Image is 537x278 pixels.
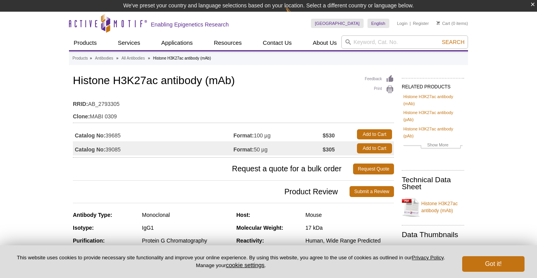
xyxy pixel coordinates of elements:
a: Resources [209,35,247,50]
strong: Purification: [73,238,105,244]
td: 39685 [73,127,233,141]
strong: Reactivity: [237,238,264,244]
button: cookie settings [226,262,265,268]
img: Change Here [285,6,306,24]
div: Monoclonal [142,211,230,218]
a: Products [69,35,101,50]
div: Human, Wide Range Predicted [306,237,394,244]
a: Login [397,21,408,26]
input: Keyword, Cat. No. [341,35,468,49]
span: Search [442,39,465,45]
a: Show More [403,141,463,150]
strong: RRID: [73,100,88,107]
button: Search [440,39,467,46]
a: Privacy Policy [412,255,443,260]
a: [GEOGRAPHIC_DATA] [311,19,364,28]
h2: RELATED PRODUCTS [402,78,464,92]
a: Submit a Review [350,186,394,197]
strong: $305 [323,146,335,153]
h2: Data Thumbnails [402,231,464,238]
a: Add to Cart [357,129,392,139]
a: Print [365,85,394,94]
div: Mouse [306,211,394,218]
a: Products [72,55,88,62]
a: Histone H3K27ac antibody (pAb) [403,109,463,123]
strong: Host: [237,212,251,218]
li: » [90,56,92,60]
a: Histone H3K27ac antibody (mAb) [402,195,464,219]
div: IgG1 [142,224,230,231]
h2: Enabling Epigenetics Research [151,21,229,28]
a: Services [113,35,145,50]
strong: Format: [233,146,254,153]
li: | [410,19,411,28]
div: Protein G Chromatography [142,237,230,244]
strong: Molecular Weight: [237,225,283,231]
a: About Us [308,35,342,50]
li: (0 items) [436,19,468,28]
strong: Catalog No: [75,132,106,139]
a: Register [413,21,429,26]
div: 17 kDa [306,224,394,231]
li: » [148,56,150,60]
li: » [116,56,118,60]
a: Histone H3K27ac antibody (mAb) [403,93,463,107]
span: Request a quote for a bulk order [73,164,353,174]
strong: Format: [233,132,254,139]
strong: Isotype: [73,225,94,231]
td: 39085 [73,141,233,155]
a: Antibodies [95,55,113,62]
button: Got it! [462,256,525,272]
a: Applications [157,35,198,50]
td: 50 µg [233,141,323,155]
a: Add to Cart [357,143,392,153]
a: Histone H3K27ac antibody (pAb) [403,125,463,139]
td: 100 µg [233,127,323,141]
h2: Technical Data Sheet [402,176,464,190]
a: All Antibodies [122,55,145,62]
strong: Clone: [73,113,90,120]
a: Request Quote [353,164,394,174]
p: This website uses cookies to provide necessary site functionality and improve your online experie... [12,254,449,269]
a: Contact Us [258,35,296,50]
a: English [367,19,389,28]
h1: Histone H3K27ac antibody (mAb) [73,75,394,88]
a: Feedback [365,75,394,83]
strong: Antibody Type: [73,212,112,218]
li: Histone H3K27ac antibody (mAb) [153,56,211,60]
strong: $530 [323,132,335,139]
a: Cart [436,21,450,26]
td: MABI 0309 [73,108,394,121]
strong: Catalog No: [75,146,106,153]
td: AB_2793305 [73,96,394,108]
img: Your Cart [436,21,440,25]
span: Product Review [73,186,350,197]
